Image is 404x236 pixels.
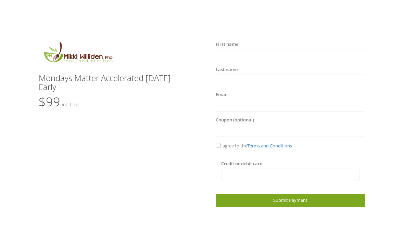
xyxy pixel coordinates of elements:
[39,41,117,67] img: MikkiLogoMain.png
[39,93,79,110] span: $99
[39,74,188,92] h3: Mondays Matter Accelerated [DATE] Early
[247,143,292,149] a: Terms and Conditions
[216,41,238,48] label: First name
[60,101,79,108] small: One time
[273,197,307,203] span: Submit Payment
[216,91,228,98] label: Email
[216,143,292,149] span: I agree to the
[216,117,254,123] label: Coupon (optional)
[216,194,365,207] a: Submit Payment
[216,66,238,73] label: Last name
[226,172,355,178] iframe: Secure card payment input frame
[221,160,263,167] label: Credit or debit card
